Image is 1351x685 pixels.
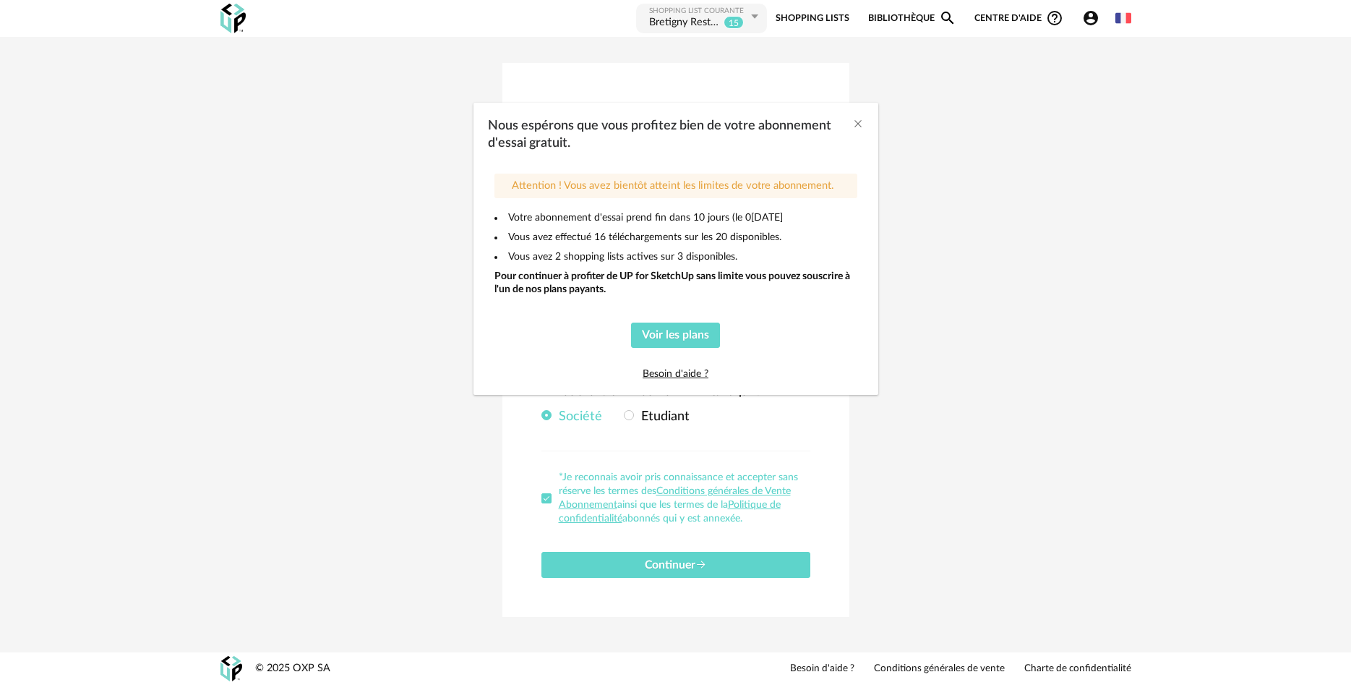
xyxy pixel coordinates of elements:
li: Vous avez effectué 16 téléchargements sur les 20 disponibles. [494,231,857,244]
span: Attention ! Vous avez bientôt atteint les limites de votre abonnement. [512,180,833,191]
div: dialog [473,103,878,394]
a: Besoin d'aide ? [643,369,708,379]
span: Nous espérons que vous profitez bien de votre abonnement d'essai gratuit. [488,119,831,150]
li: Vous avez 2 shopping lists actives sur 3 disponibles. [494,250,857,263]
li: Votre abonnement d'essai prend fin dans 10 jours (le 0[DATE] [494,211,857,224]
span: Voir les plans [642,329,709,341]
div: Pour continuer à profiter de UP for SketchUp sans limite vous pouvez souscrire à l'un de nos plan... [494,270,857,296]
button: Close [852,117,864,132]
button: Voir les plans [631,323,720,349]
